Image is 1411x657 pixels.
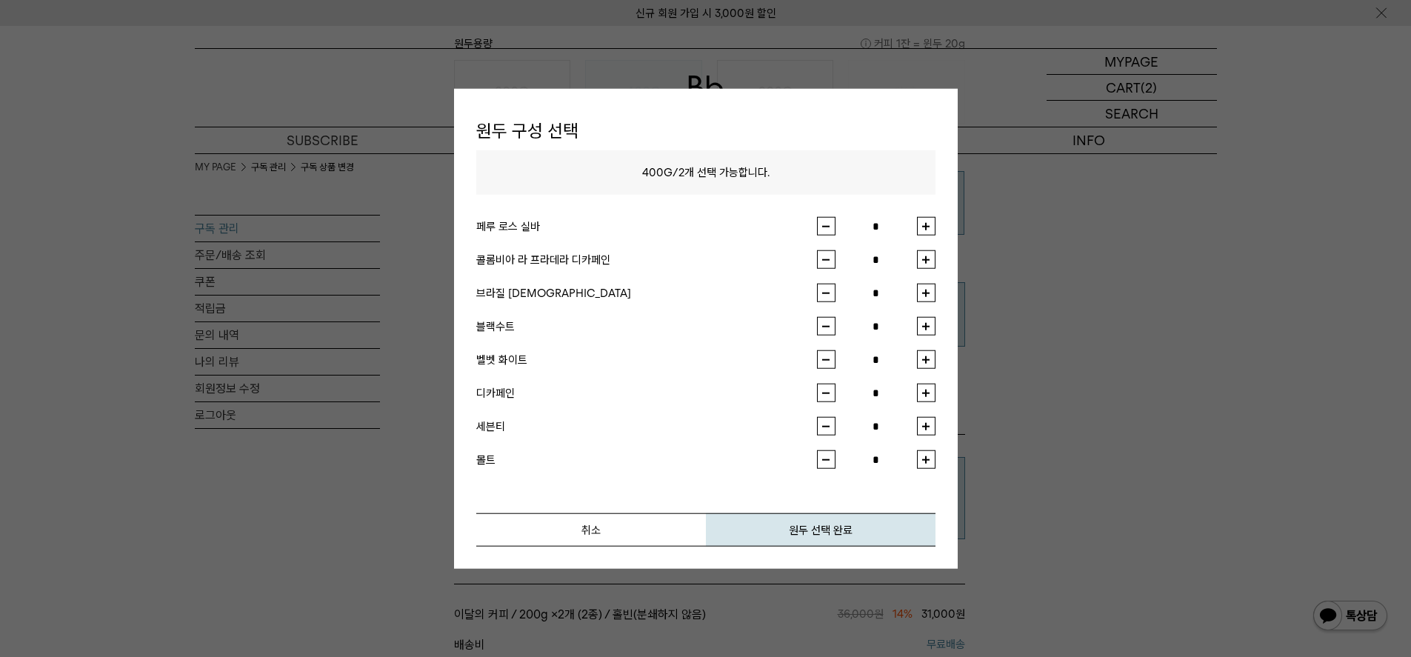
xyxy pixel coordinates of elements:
div: 세븐티 [476,417,817,435]
button: 취소 [476,513,706,547]
h1: 원두 구성 선택 [476,110,935,150]
div: 브라질 [DEMOGRAPHIC_DATA] [476,284,817,301]
p: / 개 선택 가능합니다. [476,150,935,195]
div: 콜롬비아 라 프라데라 디카페인 [476,250,817,268]
div: 벨벳 화이트 [476,350,817,368]
div: 페루 로스 실바 [476,217,817,235]
div: 디카페인 [476,384,817,401]
span: 2 [678,166,684,179]
button: 원두 선택 완료 [706,513,935,547]
div: 몰트 [476,450,817,468]
div: 블랙수트 [476,317,817,335]
span: 400G [642,166,673,179]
